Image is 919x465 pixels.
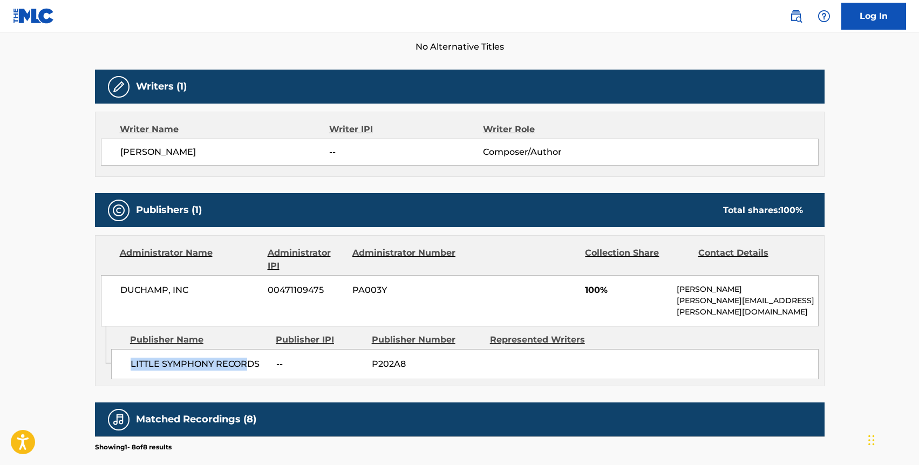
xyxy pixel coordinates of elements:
[131,358,268,371] span: LITTLE SYMPHONY RECORDS
[268,284,344,297] span: 00471109475
[677,295,818,318] p: [PERSON_NAME][EMAIL_ADDRESS][PERSON_NAME][DOMAIN_NAME]
[276,358,364,371] span: --
[865,413,919,465] iframe: Chat Widget
[268,247,344,272] div: Administrator IPI
[352,284,457,297] span: PA003Y
[329,123,483,136] div: Writer IPI
[95,40,825,53] span: No Alternative Titles
[112,204,125,217] img: Publishers
[276,333,364,346] div: Publisher IPI
[120,247,260,272] div: Administrator Name
[677,284,818,295] p: [PERSON_NAME]
[723,204,803,217] div: Total shares:
[585,247,690,272] div: Collection Share
[789,10,802,23] img: search
[372,358,482,371] span: P202A8
[813,5,835,27] div: Help
[785,5,807,27] a: Public Search
[95,442,172,452] p: Showing 1 - 8 of 8 results
[841,3,906,30] a: Log In
[483,123,623,136] div: Writer Role
[120,146,330,159] span: [PERSON_NAME]
[329,146,482,159] span: --
[120,284,260,297] span: DUCHAMP, INC
[120,123,330,136] div: Writer Name
[868,424,875,456] div: Drag
[483,146,623,159] span: Composer/Author
[698,247,803,272] div: Contact Details
[112,80,125,93] img: Writers
[585,284,669,297] span: 100%
[136,413,256,426] h5: Matched Recordings (8)
[130,333,268,346] div: Publisher Name
[490,333,600,346] div: Represented Writers
[372,333,482,346] div: Publisher Number
[352,247,457,272] div: Administrator Number
[780,205,803,215] span: 100 %
[136,80,187,93] h5: Writers (1)
[818,10,830,23] img: help
[136,204,202,216] h5: Publishers (1)
[112,413,125,426] img: Matched Recordings
[13,8,55,24] img: MLC Logo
